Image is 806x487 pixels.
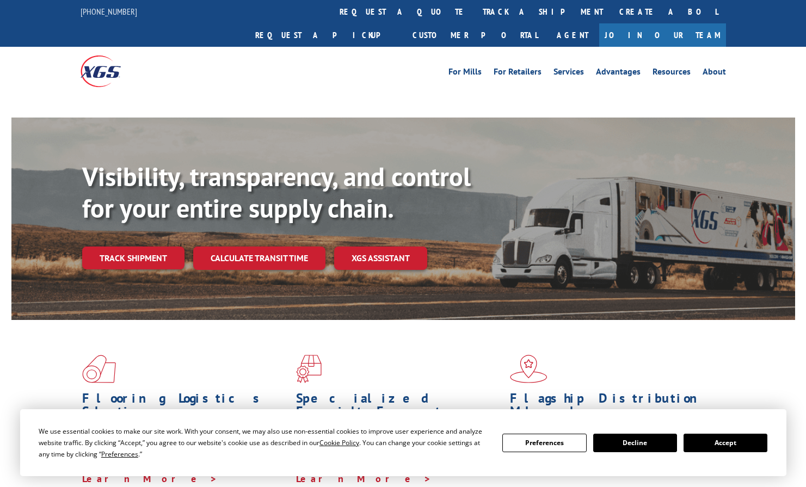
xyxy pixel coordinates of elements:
[247,23,404,47] a: Request a pickup
[703,67,726,79] a: About
[653,67,691,79] a: Resources
[82,246,184,269] a: Track shipment
[502,434,586,452] button: Preferences
[81,6,137,17] a: [PHONE_NUMBER]
[510,355,547,383] img: xgs-icon-flagship-distribution-model-red
[82,355,116,383] img: xgs-icon-total-supply-chain-intelligence-red
[296,392,502,423] h1: Specialized Freight Experts
[82,392,288,423] h1: Flooring Logistics Solutions
[39,426,489,460] div: We use essential cookies to make our site work. With your consent, we may also use non-essential ...
[448,67,482,79] a: For Mills
[296,472,432,485] a: Learn More >
[319,438,359,447] span: Cookie Policy
[684,434,767,452] button: Accept
[546,23,599,47] a: Agent
[193,246,325,270] a: Calculate transit time
[494,67,542,79] a: For Retailers
[510,392,716,423] h1: Flagship Distribution Model
[296,355,322,383] img: xgs-icon-focused-on-flooring-red
[593,434,677,452] button: Decline
[101,449,138,459] span: Preferences
[334,246,427,270] a: XGS ASSISTANT
[82,159,471,225] b: Visibility, transparency, and control for your entire supply chain.
[599,23,726,47] a: Join Our Team
[553,67,584,79] a: Services
[596,67,641,79] a: Advantages
[82,472,218,485] a: Learn More >
[404,23,546,47] a: Customer Portal
[20,409,786,476] div: Cookie Consent Prompt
